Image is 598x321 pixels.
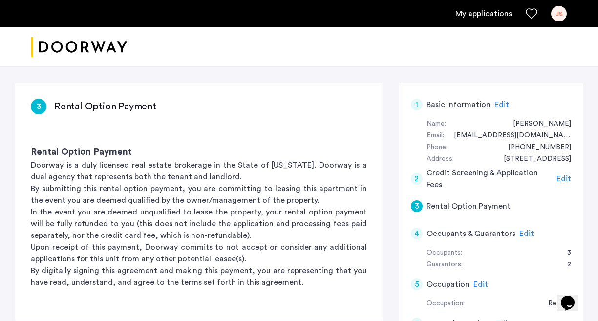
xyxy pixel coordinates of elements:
[54,100,156,113] h3: Rental Option Payment
[526,8,537,20] a: Favorites
[498,142,571,153] div: +12487659677
[31,29,127,65] a: Cazamio logo
[427,200,511,212] h5: Rental Option Payment
[31,29,127,65] img: logo
[473,280,488,288] span: Edit
[31,159,367,183] p: Doorway is a duly licensed real estate brokerage in the State of [US_STATE]. Doorway is a dual ag...
[427,259,463,271] div: Guarantors:
[538,298,571,310] div: Retired
[411,228,423,239] div: 4
[427,118,446,130] div: Name:
[31,265,367,288] p: By digitally signing this agreement and making this payment, you are representing that you have r...
[427,142,448,153] div: Phone:
[411,173,423,185] div: 2
[427,153,454,165] div: Address:
[31,183,367,206] p: By submitting this rental option payment, you are committing to leasing this apartment in the eve...
[411,200,423,212] div: 3
[556,175,571,183] span: Edit
[411,99,423,110] div: 1
[557,247,571,259] div: 3
[455,8,512,20] a: My application
[411,278,423,290] div: 5
[427,298,465,310] div: Occupation:
[31,146,367,159] h3: Rental Option Payment
[427,228,515,239] h5: Occupants & Guarantors
[494,101,509,108] span: Edit
[444,130,571,142] div: jasvant_sheth@hotmail.com
[557,282,588,311] iframe: chat widget
[427,99,491,110] h5: Basic information
[557,259,571,271] div: 2
[427,167,553,191] h5: Credit Screening & Application Fees
[31,241,367,265] p: Upon receipt of this payment, Doorway commits to not accept or consider any additional applicatio...
[519,230,534,237] span: Edit
[31,206,367,241] p: In the event you are deemed unqualified to lease the property, your rental option payment will be...
[427,247,462,259] div: Occupants:
[427,130,444,142] div: Email:
[551,6,567,21] div: JS
[31,99,46,114] div: 3
[427,278,470,290] h5: Occupation
[503,118,571,130] div: Jasvant Sheth
[494,153,571,165] div: 4297 Springbrook Drive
